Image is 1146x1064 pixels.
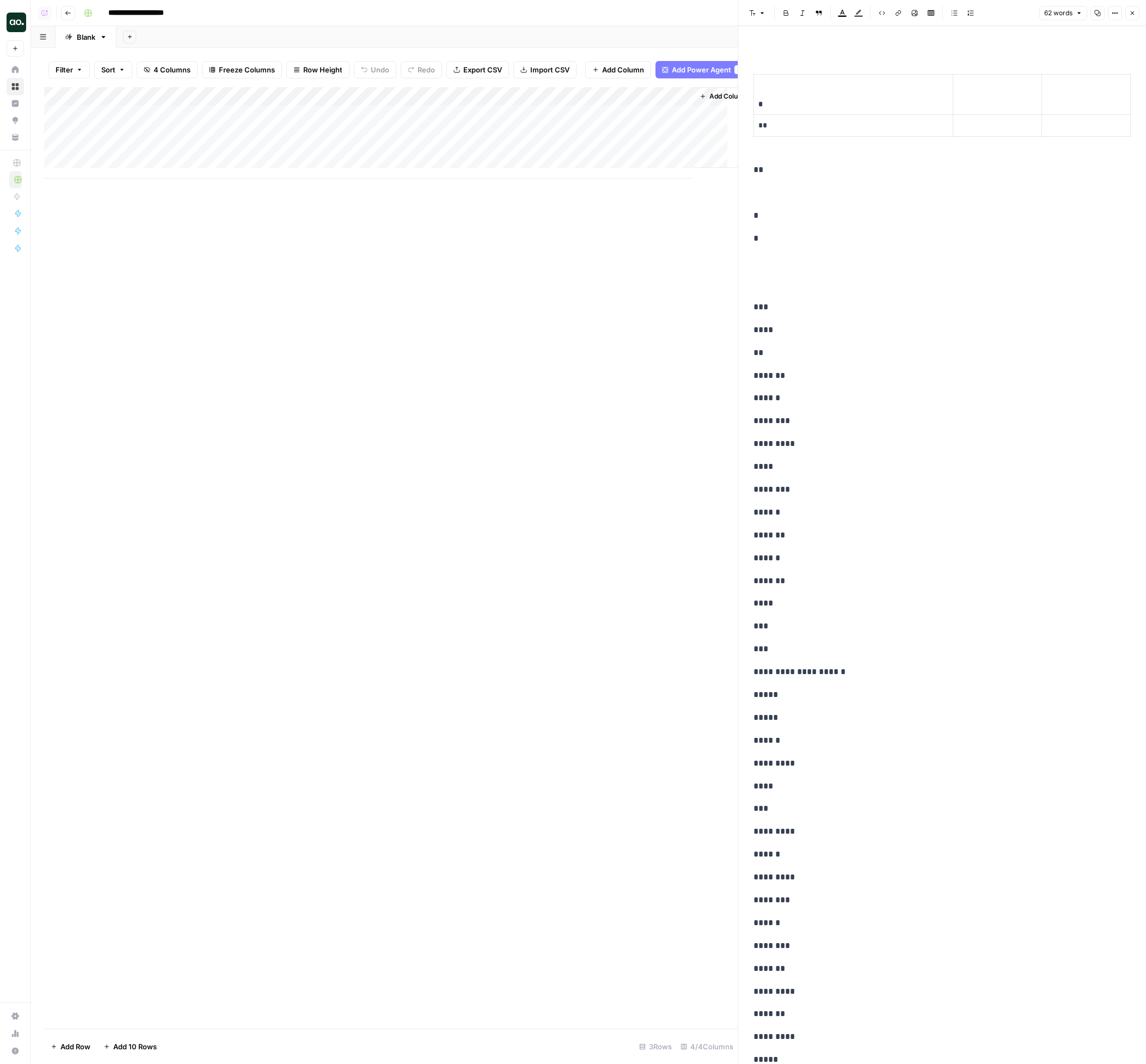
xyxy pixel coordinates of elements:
[7,61,24,78] a: Home
[7,78,24,95] a: Browse
[48,61,90,78] button: Filter
[371,64,389,75] span: Undo
[202,61,282,78] button: Freeze Columns
[709,91,747,101] span: Add Column
[154,64,191,75] span: 4 Columns
[56,26,117,48] a: Blank
[7,95,24,112] a: Insights
[672,64,731,75] span: Add Power Agent
[303,64,342,75] span: Row Height
[655,61,747,78] button: Add Power Agent2
[676,1038,738,1055] div: 4/4 Columns
[1039,6,1087,20] button: 62 words
[77,32,95,42] div: Blank
[97,1038,163,1055] button: Add 10 Rows
[446,61,509,78] button: Export CSV
[585,61,651,78] button: Add Column
[101,64,115,75] span: Sort
[44,1038,97,1055] button: Add Row
[7,9,24,36] button: Workspace: [AutoSave] AirOps
[513,61,577,78] button: Import CSV
[7,1042,24,1060] button: Help + Support
[219,64,275,75] span: Freeze Columns
[1044,8,1073,18] span: 62 words
[530,64,569,75] span: Import CSV
[354,61,396,78] button: Undo
[635,1038,676,1055] div: 3 Rows
[463,64,502,75] span: Export CSV
[401,61,442,78] button: Redo
[113,1041,157,1052] span: Add 10 Rows
[94,61,132,78] button: Sort
[137,61,198,78] button: 4 Columns
[286,61,350,78] button: Row Height
[602,64,644,75] span: Add Column
[418,64,435,75] span: Redo
[7,13,26,32] img: [AutoSave] AirOps Logo
[7,129,24,146] a: Your Data
[7,1025,24,1042] a: Usage
[695,89,752,103] button: Add Column
[7,1007,24,1025] a: Settings
[56,64,73,75] span: Filter
[7,112,24,129] a: Opportunities
[60,1041,90,1052] span: Add Row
